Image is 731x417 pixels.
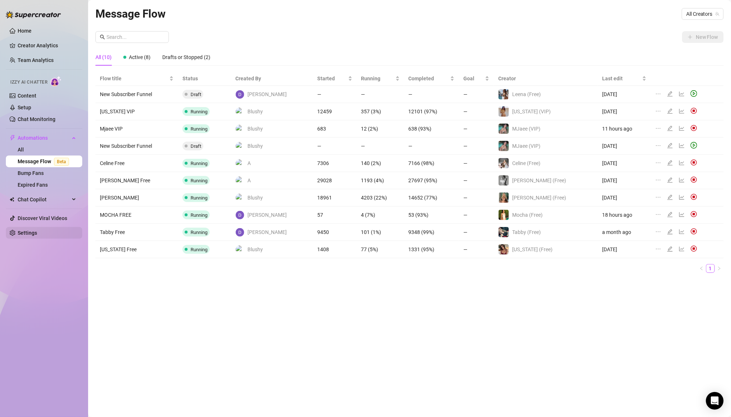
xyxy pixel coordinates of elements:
span: line-chart [679,160,685,166]
td: — [357,86,404,103]
a: Team Analytics [18,57,54,63]
span: search [100,34,105,40]
td: New Subscriber Funnel [95,86,178,103]
a: Expired Fans [18,182,48,188]
td: [DATE] [598,189,651,206]
span: Blushy [247,142,263,150]
span: [PERSON_NAME] [247,90,287,98]
td: 357 (3%) [357,103,404,120]
td: — [459,103,494,120]
td: 18961 [313,189,357,206]
span: Tabby (Free) [512,229,541,235]
td: 12459 [313,103,357,120]
td: — [459,189,494,206]
span: ellipsis [655,246,661,252]
th: Last edit [598,72,651,86]
span: Running [191,178,207,183]
span: edit [667,246,673,252]
td: 638 (93%) [404,120,459,138]
span: edit [667,194,673,200]
span: Last edit [602,74,641,83]
a: Message FlowBeta [18,158,72,164]
a: Chat Monitoring [18,116,55,122]
span: Running [191,212,207,218]
span: Running [191,161,207,166]
td: 1408 [313,241,357,258]
span: ellipsis [655,194,661,200]
span: Running [191,230,207,235]
span: [PERSON_NAME] (Free) [512,178,566,183]
td: 1331 (95%) [404,241,459,258]
span: edit [667,160,673,166]
span: Izzy AI Chatter [10,79,47,86]
span: play-circle [691,142,697,149]
span: Running [191,247,207,252]
td: — [404,86,459,103]
span: ellipsis [655,125,661,131]
span: Mocha (Free) [512,212,543,218]
span: line-chart [679,229,685,235]
span: line-chart [679,194,685,200]
button: New Flow [682,31,724,43]
img: svg%3e [691,228,697,235]
td: [PERSON_NAME] [95,189,178,206]
img: Chat Copilot [10,197,14,202]
img: svg%3e [691,245,697,252]
img: Georgia (Free) [499,244,509,255]
span: ellipsis [655,177,661,183]
td: 12101 (97%) [404,103,459,120]
span: Beta [54,158,69,166]
td: [PERSON_NAME] Free [95,172,178,189]
span: Flow title [100,74,168,83]
th: Creator [494,72,598,86]
img: Celine (Free) [499,158,509,168]
span: ellipsis [655,160,661,166]
span: [PERSON_NAME] [247,228,287,236]
span: Blushy [247,194,263,202]
img: Mocha (Free) [499,210,509,220]
span: ellipsis [655,229,661,235]
span: edit [667,143,673,149]
span: Celine (Free) [512,160,540,166]
button: right [715,264,724,273]
a: Bump Fans [18,170,44,176]
td: 1193 (4%) [357,172,404,189]
td: [DATE] [598,86,651,103]
td: 683 [313,120,357,138]
li: 1 [706,264,715,273]
img: Kennedy (Free) [499,175,509,186]
img: David Webb [236,90,244,99]
img: Blushy [236,142,244,150]
th: Status [178,72,231,86]
span: Draft [191,92,201,97]
td: — [459,241,494,258]
div: Drafts or Stopped (2) [162,53,210,61]
td: [DATE] [598,155,651,172]
img: svg%3e [691,176,697,183]
span: team [715,12,720,16]
a: Content [18,93,36,99]
span: Goal [463,74,484,83]
td: 4203 (22%) [357,189,404,206]
td: 9348 (99%) [404,224,459,241]
span: Draft [191,143,201,149]
li: Previous Page [697,264,706,273]
span: line-chart [679,246,685,252]
span: line-chart [679,125,685,131]
img: Blushy [236,125,244,133]
th: Flow title [95,72,178,86]
td: MOCHA FREE [95,206,178,224]
li: Next Page [715,264,724,273]
span: Running [191,195,207,201]
img: svg%3e [691,125,697,131]
img: Leena (Free) [499,89,509,99]
td: 140 (2%) [357,155,404,172]
img: Blushy [236,107,244,116]
span: A [247,176,251,184]
th: Completed [404,72,459,86]
span: [US_STATE] (Free) [512,246,553,252]
span: left [699,266,704,271]
span: Running [191,109,207,114]
img: Georgia (VIP) [499,106,509,117]
span: [PERSON_NAME] [247,211,287,219]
